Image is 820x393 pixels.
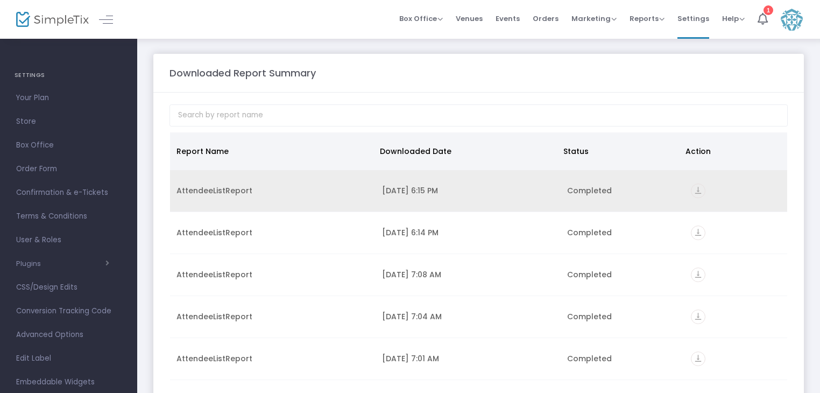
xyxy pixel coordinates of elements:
div: Completed [567,353,677,364]
div: 1 [764,5,773,15]
th: Status [557,132,679,170]
span: Store [16,115,121,129]
span: Edit Label [16,352,121,366]
div: AttendeeListReport [176,269,369,280]
m-panel-title: Downloaded Report Summary [169,66,316,80]
span: Box Office [399,13,443,24]
div: 8/26/2025 7:04 AM [382,311,554,322]
span: Embeddable Widgets [16,375,121,389]
div: https://go.SimpleTix.com/uz8vd [691,268,781,282]
span: Your Plan [16,91,121,105]
th: Action [679,132,781,170]
div: AttendeeListReport [176,353,369,364]
span: Terms & Conditions [16,209,121,223]
h4: SETTINGS [15,65,123,86]
div: AttendeeListReport [176,185,369,196]
span: User & Roles [16,233,121,247]
span: Conversion Tracking Code [16,304,121,318]
span: Settings [677,5,709,32]
i: vertical_align_bottom [691,226,705,240]
i: vertical_align_bottom [691,184,705,198]
span: Orders [533,5,559,32]
span: Marketing [571,13,617,24]
div: AttendeeListReport [176,311,369,322]
div: 8/26/2025 7:08 AM [382,269,554,280]
span: CSS/Design Edits [16,280,121,294]
div: https://go.SimpleTix.com/ibb2e [691,226,781,240]
span: Advanced Options [16,328,121,342]
div: 8/26/2025 7:01 AM [382,353,554,364]
div: Completed [567,185,677,196]
span: Confirmation & e-Tickets [16,186,121,200]
a: vertical_align_bottom [691,229,705,240]
a: vertical_align_bottom [691,313,705,324]
div: AttendeeListReport [176,227,369,238]
div: Completed [567,311,677,322]
div: Completed [567,227,677,238]
span: Events [496,5,520,32]
div: 8/26/2025 6:15 PM [382,185,554,196]
div: https://go.SimpleTix.com/mebyf [691,352,781,366]
i: vertical_align_bottom [691,352,705,366]
a: vertical_align_bottom [691,271,705,282]
div: https://go.SimpleTix.com/3uezw [691,310,781,324]
th: Downloaded Date [373,132,557,170]
th: Report Name [170,132,373,170]
div: Completed [567,269,677,280]
div: https://go.SimpleTix.com/nyomg [691,184,781,198]
span: Box Office [16,138,121,152]
button: Plugins [16,259,109,268]
span: Help [722,13,745,24]
span: Order Form [16,162,121,176]
input: Search by report name [169,104,788,127]
a: vertical_align_bottom [691,355,705,366]
div: 8/26/2025 6:14 PM [382,227,554,238]
span: Venues [456,5,483,32]
i: vertical_align_bottom [691,268,705,282]
a: vertical_align_bottom [691,187,705,198]
i: vertical_align_bottom [691,310,705,324]
span: Reports [630,13,665,24]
